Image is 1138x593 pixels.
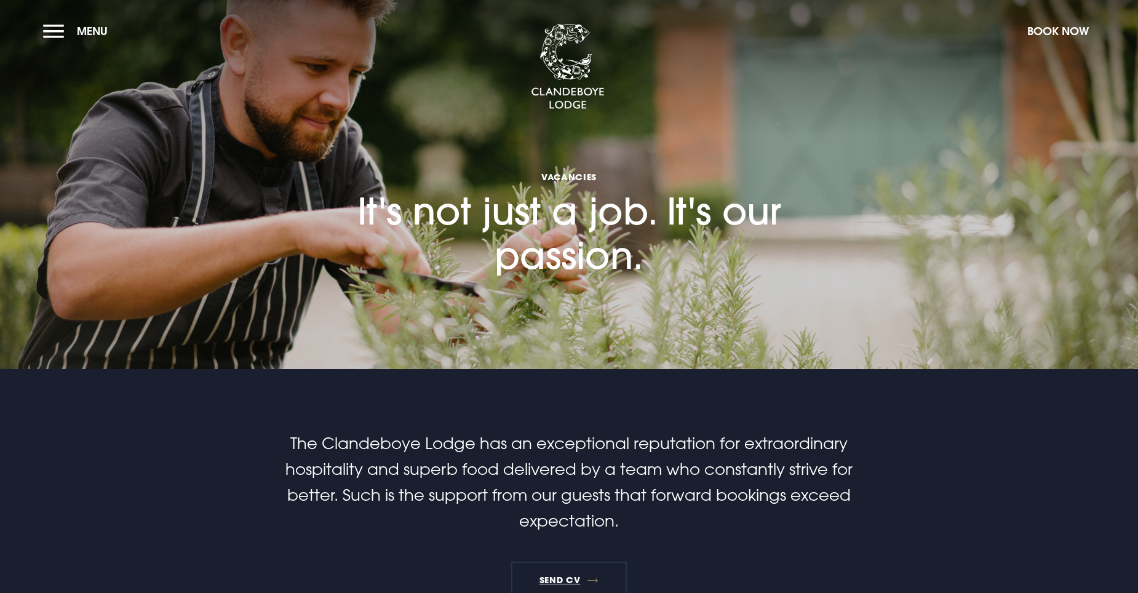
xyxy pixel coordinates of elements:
[276,431,862,534] p: The Clandeboye Lodge has an exceptional reputation for extraordinary hospitality and superb food ...
[77,24,108,38] span: Menu
[531,24,605,110] img: Clandeboye Lodge
[1021,18,1095,44] button: Book Now
[323,98,815,277] h1: It's not just a job. It's our passion.
[43,18,114,44] button: Menu
[323,171,815,183] span: Vacancies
